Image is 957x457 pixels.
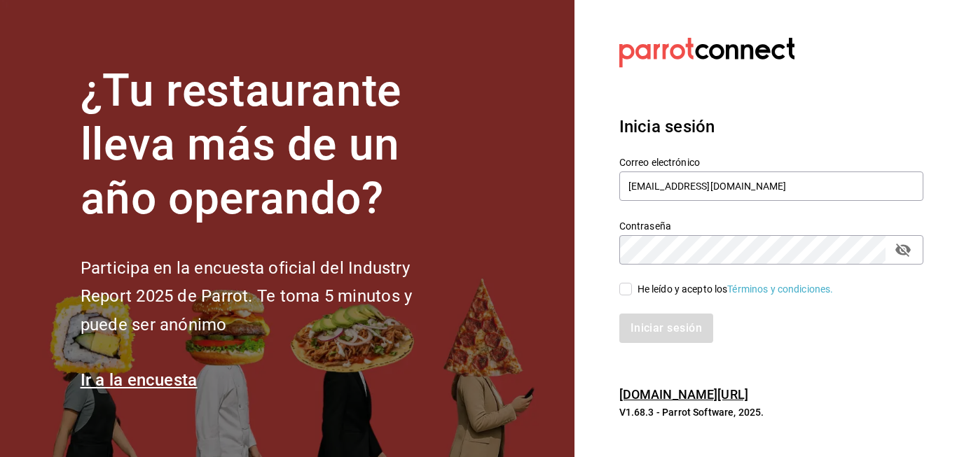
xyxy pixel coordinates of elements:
[619,405,923,419] p: V1.68.3 - Parrot Software, 2025.
[619,221,923,231] label: Contraseña
[81,254,459,339] h2: Participa en la encuesta oficial del Industry Report 2025 de Parrot. Te toma 5 minutos y puede se...
[727,283,833,295] a: Términos y condiciones.
[619,114,923,139] h3: Inicia sesión
[81,370,198,390] a: Ir a la encuesta
[619,387,748,402] a: [DOMAIN_NAME][URL]
[891,238,915,262] button: passwordField
[81,64,459,225] h1: ¿Tu restaurante lleva más de un año operando?
[619,157,923,167] label: Correo electrónico
[619,171,923,201] input: Ingresa tu correo electrónico
[638,282,834,297] div: He leído y acepto los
